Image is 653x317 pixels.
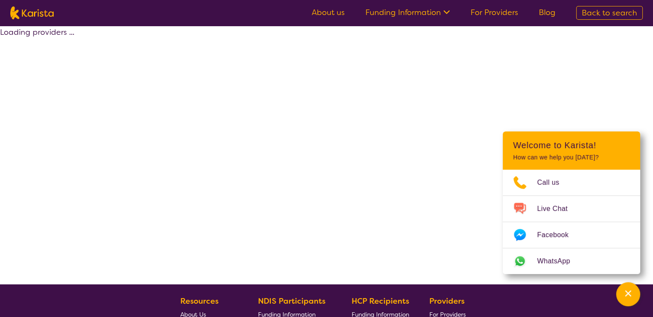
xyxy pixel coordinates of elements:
[503,248,640,274] a: Web link opens in a new tab.
[503,170,640,274] ul: Choose channel
[352,296,409,306] b: HCP Recipients
[539,7,556,18] a: Blog
[616,282,640,306] button: Channel Menu
[537,202,578,215] span: Live Chat
[429,296,465,306] b: Providers
[10,6,54,19] img: Karista logo
[582,8,637,18] span: Back to search
[180,296,219,306] b: Resources
[513,140,630,150] h2: Welcome to Karista!
[365,7,450,18] a: Funding Information
[258,296,325,306] b: NDIS Participants
[537,176,570,189] span: Call us
[503,131,640,274] div: Channel Menu
[471,7,518,18] a: For Providers
[576,6,643,20] a: Back to search
[537,255,580,268] span: WhatsApp
[537,229,579,241] span: Facebook
[312,7,345,18] a: About us
[513,154,630,161] p: How can we help you [DATE]?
